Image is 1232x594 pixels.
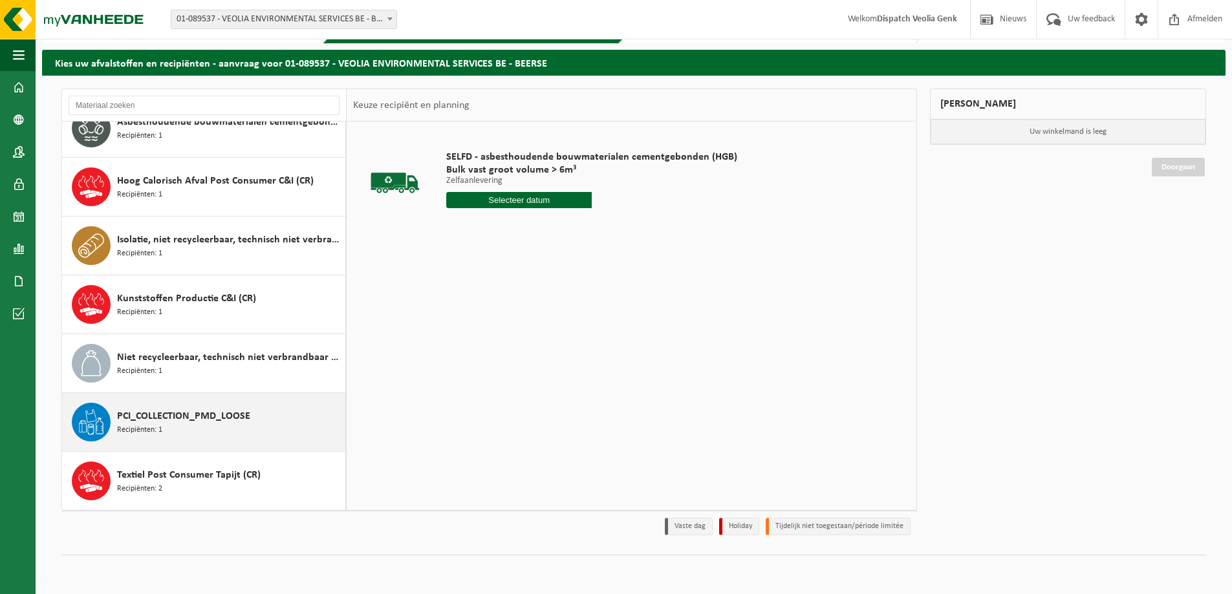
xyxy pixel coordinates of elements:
[930,89,1207,120] div: [PERSON_NAME]
[117,248,162,260] span: Recipiënten: 1
[62,334,346,393] button: Niet recycleerbaar, technisch niet verbrandbaar afval (brandbaar) Recipiënten: 1
[117,306,162,319] span: Recipiënten: 1
[42,50,1226,75] h2: Kies uw afvalstoffen en recipiënten - aanvraag voor 01-089537 - VEOLIA ENVIRONMENTAL SERVICES BE ...
[117,114,342,130] span: Asbesthoudende bouwmaterialen cementgebonden met isolatie(hechtgebonden)
[347,89,476,122] div: Keuze recipiënt en planning
[62,452,346,510] button: Textiel Post Consumer Tapijt (CR) Recipiënten: 2
[117,483,162,495] span: Recipiënten: 2
[117,350,342,365] span: Niet recycleerbaar, technisch niet verbrandbaar afval (brandbaar)
[171,10,397,29] span: 01-089537 - VEOLIA ENVIRONMENTAL SERVICES BE - BEERSE
[117,189,162,201] span: Recipiënten: 1
[117,232,342,248] span: Isolatie, niet recycleerbaar, technisch niet verbrandbaar (brandbaar)
[171,10,396,28] span: 01-089537 - VEOLIA ENVIRONMENTAL SERVICES BE - BEERSE
[117,173,314,189] span: Hoog Calorisch Afval Post Consumer C&I (CR)
[117,291,256,306] span: Kunststoffen Productie C&I (CR)
[446,176,737,186] p: Zelfaanlevering
[877,14,957,24] strong: Dispatch Veolia Genk
[62,158,346,217] button: Hoog Calorisch Afval Post Consumer C&I (CR) Recipiënten: 1
[62,217,346,275] button: Isolatie, niet recycleerbaar, technisch niet verbrandbaar (brandbaar) Recipiënten: 1
[117,467,261,483] span: Textiel Post Consumer Tapijt (CR)
[62,393,346,452] button: PCI_COLLECTION_PMD_LOOSE Recipiënten: 1
[719,518,759,535] li: Holiday
[446,192,592,208] input: Selecteer datum
[665,518,713,535] li: Vaste dag
[69,96,340,115] input: Materiaal zoeken
[117,424,162,436] span: Recipiënten: 1
[446,151,737,164] span: SELFD - asbesthoudende bouwmaterialen cementgebonden (HGB)
[446,164,737,176] span: Bulk vast groot volume > 6m³
[117,130,162,142] span: Recipiënten: 1
[117,408,250,424] span: PCI_COLLECTION_PMD_LOOSE
[931,120,1206,144] p: Uw winkelmand is leeg
[117,365,162,377] span: Recipiënten: 1
[1152,158,1205,176] a: Doorgaan
[62,99,346,158] button: Asbesthoudende bouwmaterialen cementgebonden met isolatie(hechtgebonden) Recipiënten: 1
[62,275,346,334] button: Kunststoffen Productie C&I (CR) Recipiënten: 1
[766,518,911,535] li: Tijdelijk niet toegestaan/période limitée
